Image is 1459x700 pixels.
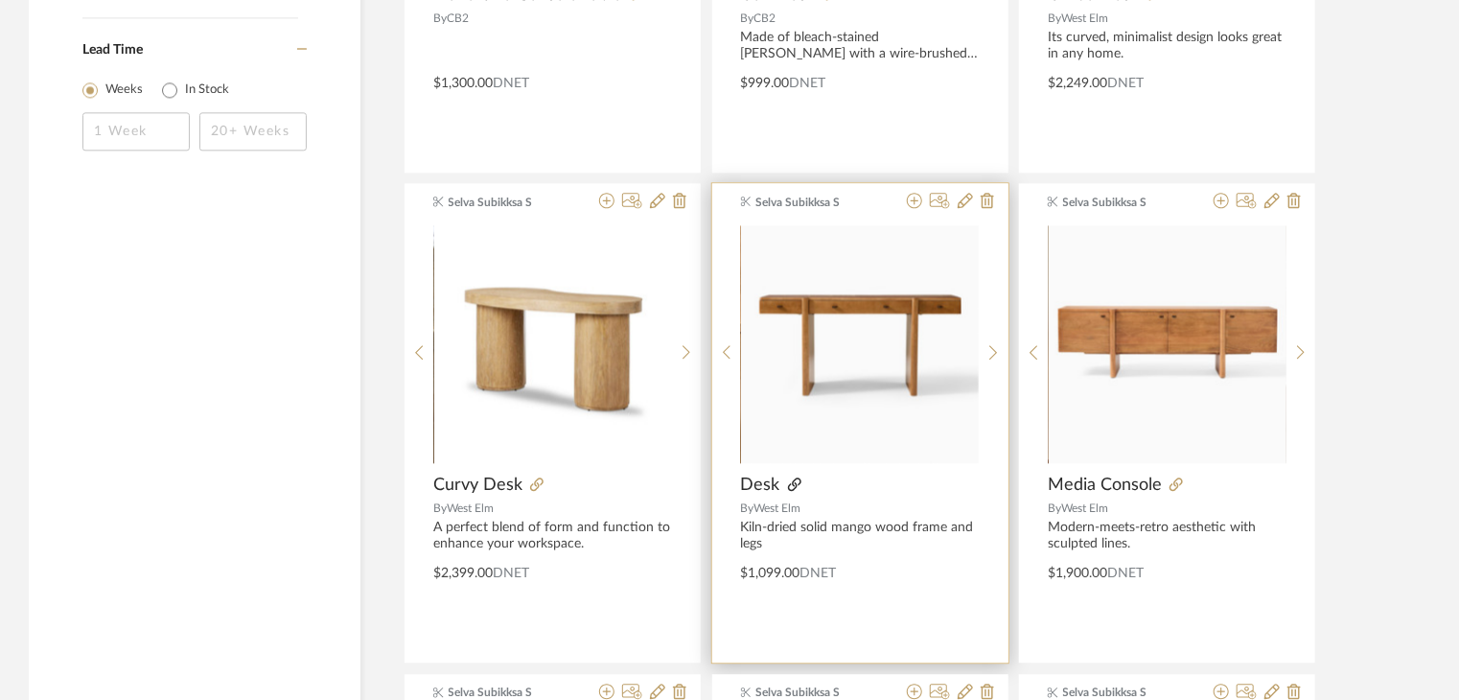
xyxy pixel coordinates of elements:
img: Media Console [1049,225,1286,463]
div: Made of bleach-stained [PERSON_NAME] with a wire-brushed finish, block leg desk flare to the floo... [741,30,980,62]
div: Its curved, minimalist design looks great in any home. [1048,30,1286,62]
span: $1,099.00 [741,567,800,580]
span: Selva Subikksa S [755,194,876,211]
span: Media Console [1048,475,1162,496]
span: $2,249.00 [1048,77,1107,90]
span: Selva Subikksa S [449,194,569,211]
div: 0 [1049,224,1286,464]
span: CB2 [754,12,776,24]
span: DNET [493,77,529,90]
span: DNET [1107,77,1144,90]
div: 0 [741,224,979,464]
span: $1,300.00 [433,77,493,90]
span: By [741,502,754,514]
span: DNET [1107,567,1144,580]
span: $2,399.00 [433,567,493,580]
span: DNET [800,567,837,580]
span: Desk [741,475,780,496]
label: In Stock [185,81,229,100]
span: By [741,12,754,24]
span: By [433,502,447,514]
span: $1,900.00 [1048,567,1107,580]
span: Curvy Desk [433,475,522,496]
img: Desk [741,225,979,463]
div: Kiln-dried solid mango wood frame and legs [741,520,980,552]
span: Lead Time [82,43,143,57]
div: 0 [434,224,672,464]
span: $999.00 [741,77,790,90]
span: West Elm [1061,502,1108,514]
input: 1 Week [82,112,190,151]
span: DNET [790,77,826,90]
span: West Elm [1061,12,1108,24]
img: Curvy Desk [434,225,672,463]
span: DNET [493,567,529,580]
div: A perfect blend of form and function to enhance your workspace. [433,520,672,552]
label: Weeks [105,81,143,100]
span: CB2 [447,12,469,24]
span: By [433,12,447,24]
span: By [1048,502,1061,514]
span: Selva Subikksa S [1063,194,1184,211]
span: West Elm [447,502,494,514]
span: By [1048,12,1061,24]
input: 20+ Weeks [199,112,307,151]
span: West Elm [754,502,801,514]
div: Modern-meets-retro aesthetic with sculpted lines. [1048,520,1286,552]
